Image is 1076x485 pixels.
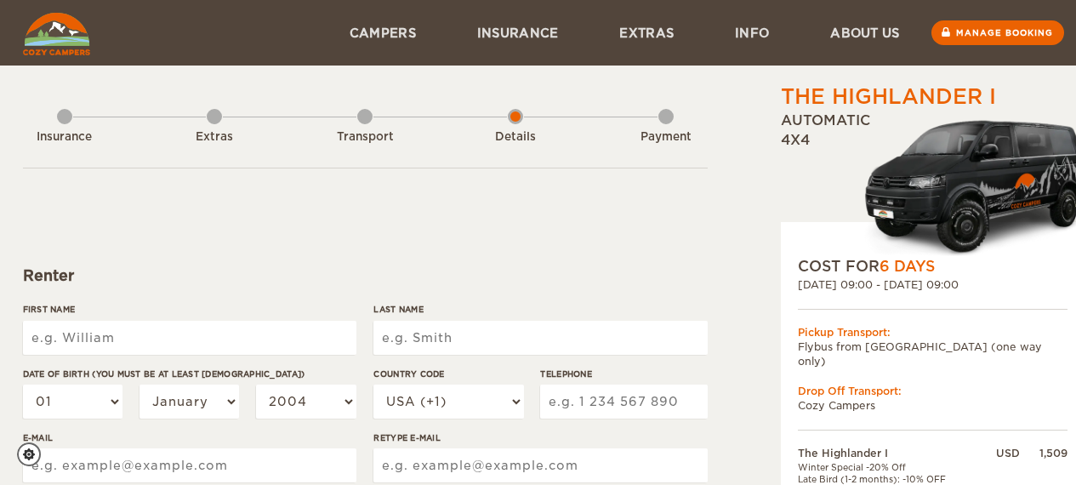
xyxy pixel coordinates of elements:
[23,321,356,355] input: e.g. William
[1020,446,1067,460] div: 1,509
[23,448,356,482] input: e.g. example@example.com
[23,368,356,380] label: Date of birth (You must be at least [DEMOGRAPHIC_DATA])
[23,265,708,286] div: Renter
[880,258,935,275] span: 6 Days
[798,325,1067,339] div: Pickup Transport:
[373,368,523,380] label: Country Code
[798,473,996,485] td: Late Bird (1-2 months): -10% OFF
[23,431,356,444] label: E-mail
[318,129,412,145] div: Transport
[619,129,713,145] div: Payment
[23,303,356,316] label: First Name
[373,321,707,355] input: e.g. Smith
[540,368,707,380] label: Telephone
[168,129,261,145] div: Extras
[798,384,1067,398] div: Drop Off Transport:
[18,129,111,145] div: Insurance
[798,277,1067,292] div: [DATE] 09:00 - [DATE] 09:00
[23,13,90,55] img: Cozy Campers
[373,303,707,316] label: Last Name
[469,129,562,145] div: Details
[798,461,996,473] td: Winter Special -20% Off
[798,339,1067,368] td: Flybus from [GEOGRAPHIC_DATA] (one way only)
[17,442,52,466] a: Cookie settings
[798,398,1067,413] td: Cozy Campers
[996,446,1020,460] div: USD
[798,256,1067,277] div: COST FOR
[373,448,707,482] input: e.g. example@example.com
[540,385,707,419] input: e.g. 1 234 567 890
[781,83,996,111] div: The Highlander I
[798,446,996,460] td: The Highlander I
[931,20,1064,45] a: Manage booking
[373,431,707,444] label: Retype E-mail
